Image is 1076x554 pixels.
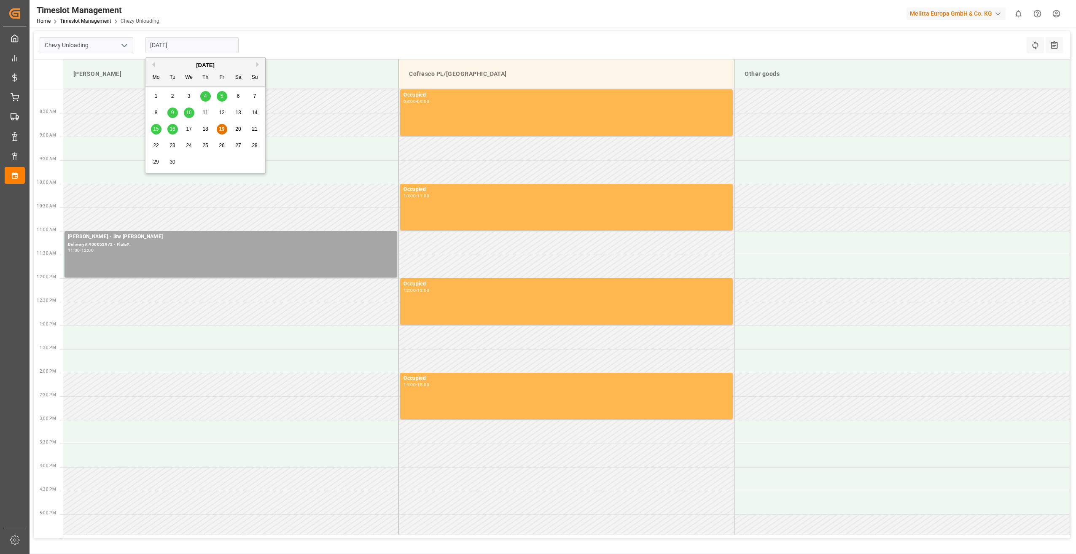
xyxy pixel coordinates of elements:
span: 11:30 AM [37,251,56,255]
span: 2 [171,93,174,99]
div: Choose Sunday, September 14th, 2025 [250,108,260,118]
span: 4:30 PM [40,487,56,492]
div: - [416,288,417,292]
span: 5 [221,93,223,99]
div: Choose Saturday, September 13th, 2025 [233,108,244,118]
div: [DATE] [145,61,265,70]
div: Choose Friday, September 19th, 2025 [217,124,227,134]
div: Cofresco PL/[GEOGRAPHIC_DATA] [406,66,727,82]
div: Choose Wednesday, September 3rd, 2025 [184,91,194,102]
span: 30 [169,159,175,165]
div: Occupied [403,374,729,383]
div: Choose Tuesday, September 30th, 2025 [167,157,178,167]
div: 14:00 [403,383,416,387]
button: show 0 new notifications [1009,4,1028,23]
div: Choose Tuesday, September 2nd, 2025 [167,91,178,102]
span: 21 [252,126,257,132]
span: 8:30 AM [40,109,56,114]
div: Choose Sunday, September 7th, 2025 [250,91,260,102]
div: 09:00 [417,100,429,103]
div: Tu [167,73,178,83]
span: 1 [155,93,158,99]
div: 13:00 [417,288,429,292]
div: Delivery#:400052972 - Plate#: [68,241,394,248]
div: Choose Friday, September 26th, 2025 [217,140,227,151]
div: 12:00 [81,248,94,252]
div: Other goods [741,66,1063,82]
div: Sa [233,73,244,83]
span: 29 [153,159,159,165]
div: Choose Thursday, September 4th, 2025 [200,91,211,102]
button: Melitta Europa GmbH & Co. KG [907,5,1009,22]
div: [PERSON_NAME] - lkw [PERSON_NAME] [68,233,394,241]
span: 17 [186,126,191,132]
span: 3:30 PM [40,440,56,444]
span: 8 [155,110,158,116]
div: - [416,194,417,198]
div: Choose Tuesday, September 23rd, 2025 [167,140,178,151]
a: Home [37,18,51,24]
div: Choose Monday, September 8th, 2025 [151,108,161,118]
span: 4:00 PM [40,463,56,468]
div: Choose Thursday, September 25th, 2025 [200,140,211,151]
div: - [416,383,417,387]
div: Timeslot Management [37,4,159,16]
span: 12 [219,110,224,116]
div: Mo [151,73,161,83]
div: month 2025-09 [148,88,263,170]
span: 7 [253,93,256,99]
span: 1:00 PM [40,322,56,326]
span: 4 [204,93,207,99]
span: 25 [202,143,208,148]
span: 10:30 AM [37,204,56,208]
span: 26 [219,143,224,148]
div: 11:00 [417,194,429,198]
div: Choose Monday, September 15th, 2025 [151,124,161,134]
span: 9:00 AM [40,133,56,137]
div: Choose Saturday, September 20th, 2025 [233,124,244,134]
div: Choose Wednesday, September 10th, 2025 [184,108,194,118]
button: Help Center [1028,4,1047,23]
span: 3:00 PM [40,416,56,421]
input: Type to search/select [40,37,133,53]
span: 2:30 PM [40,393,56,397]
div: 08:00 [403,100,416,103]
div: Occupied [403,91,729,100]
span: 11 [202,110,208,116]
span: 24 [186,143,191,148]
div: Choose Wednesday, September 17th, 2025 [184,124,194,134]
div: Choose Saturday, September 27th, 2025 [233,140,244,151]
span: 12:00 PM [37,274,56,279]
span: 18 [202,126,208,132]
span: 10 [186,110,191,116]
div: Th [200,73,211,83]
div: 12:00 [403,288,416,292]
div: 15:00 [417,383,429,387]
span: 11:00 AM [37,227,56,232]
div: 11:00 [68,248,80,252]
div: Choose Saturday, September 6th, 2025 [233,91,244,102]
span: 23 [169,143,175,148]
div: - [416,100,417,103]
span: 22 [153,143,159,148]
span: 16 [169,126,175,132]
button: Previous Month [150,62,155,67]
div: Choose Friday, September 5th, 2025 [217,91,227,102]
a: Timeslot Management [60,18,111,24]
div: Choose Monday, September 1st, 2025 [151,91,161,102]
span: 15 [153,126,159,132]
div: Occupied [403,186,729,194]
span: 10:00 AM [37,180,56,185]
div: Choose Wednesday, September 24th, 2025 [184,140,194,151]
div: Choose Sunday, September 21st, 2025 [250,124,260,134]
span: 9 [171,110,174,116]
div: Choose Tuesday, September 9th, 2025 [167,108,178,118]
span: 2:00 PM [40,369,56,374]
span: 9:30 AM [40,156,56,161]
div: Fr [217,73,227,83]
span: 28 [252,143,257,148]
span: 27 [235,143,241,148]
span: 6 [237,93,240,99]
span: 5:00 PM [40,511,56,515]
div: Choose Friday, September 12th, 2025 [217,108,227,118]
